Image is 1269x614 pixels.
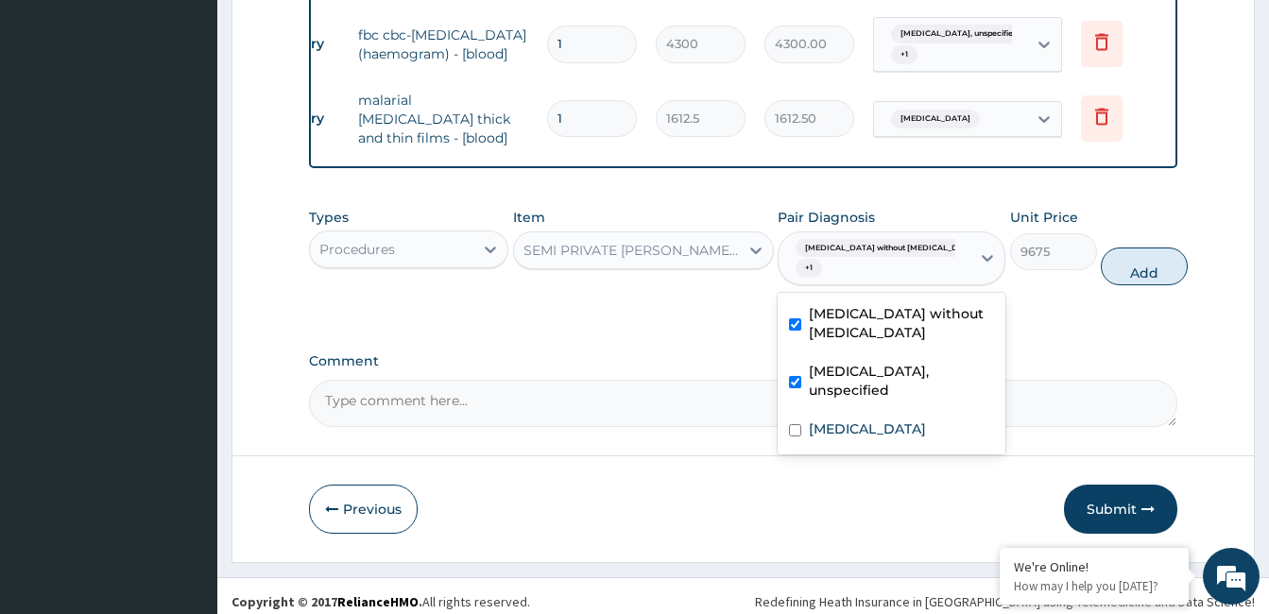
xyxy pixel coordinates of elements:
[809,362,994,400] label: [MEDICAL_DATA], unspecified
[1010,208,1078,227] label: Unit Price
[319,240,395,259] div: Procedures
[310,9,355,55] div: Minimize live chat window
[349,16,538,73] td: fbc cbc-[MEDICAL_DATA] (haemogram) - [blood]
[778,208,875,227] label: Pair Diagnosis
[9,412,360,478] textarea: Type your message and hit 'Enter'
[309,353,1177,369] label: Comment
[1014,578,1175,594] p: How may I help you today?
[232,593,422,610] strong: Copyright © 2017 .
[309,210,349,226] label: Types
[309,485,418,534] button: Previous
[513,208,545,227] label: Item
[1064,485,1177,534] button: Submit
[35,94,77,142] img: d_794563401_company_1708531726252_794563401
[98,106,317,130] div: Chat with us now
[891,25,1028,43] span: [MEDICAL_DATA], unspecified
[891,110,980,128] span: [MEDICAL_DATA]
[809,304,994,342] label: [MEDICAL_DATA] without [MEDICAL_DATA]
[110,186,261,377] span: We're online!
[755,592,1255,611] div: Redefining Heath Insurance in [GEOGRAPHIC_DATA] using Telemedicine and Data Science!
[809,419,926,438] label: [MEDICAL_DATA]
[1101,247,1188,285] button: Add
[337,593,419,610] a: RelianceHMO
[1014,558,1175,575] div: We're Online!
[349,81,538,157] td: malarial [MEDICAL_DATA] thick and thin films - [blood]
[891,45,917,64] span: + 1
[796,239,986,258] span: [MEDICAL_DATA] without [MEDICAL_DATA]
[523,241,741,260] div: SEMI PRIVATE [PERSON_NAME] TWO BEDDED
[796,259,822,278] span: + 1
